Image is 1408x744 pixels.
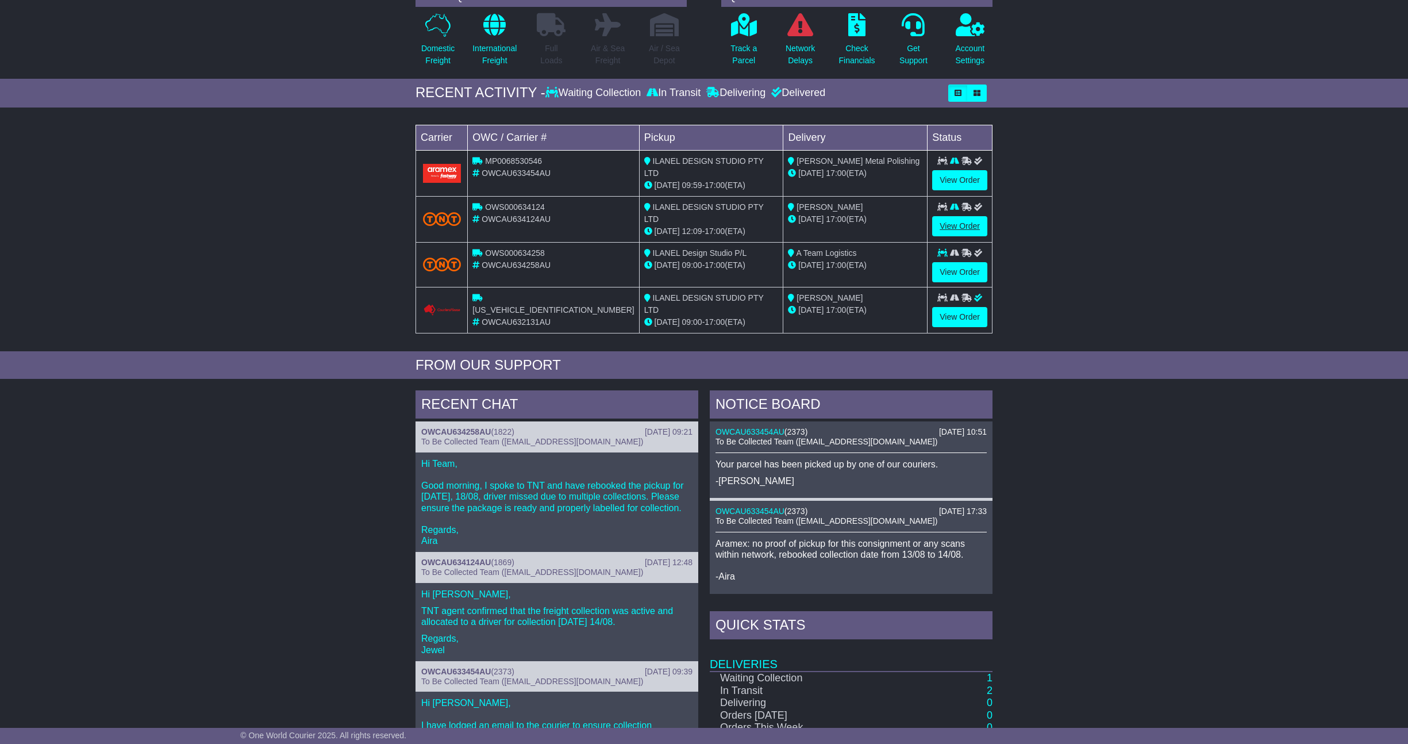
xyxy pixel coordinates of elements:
span: 1822 [494,427,511,436]
p: Check Financials [839,43,875,67]
a: 2 [987,685,992,696]
p: International Freight [472,43,517,67]
div: (ETA) [788,213,922,225]
div: NOTICE BOARD [710,390,992,421]
span: 17:00 [705,181,725,190]
span: To Be Collected Team ([EMAIL_ADDRESS][DOMAIN_NAME]) [715,516,937,526]
a: 0 [987,710,992,721]
p: Air / Sea Depot [649,43,680,67]
p: Aramex: no proof of pickup for this consignment or any scans within network, rebooked collection ... [715,538,987,582]
a: OWCAU634124AU [421,558,491,567]
span: [DATE] [798,214,824,224]
td: In Transit [710,685,888,697]
a: 0 [987,697,992,708]
a: 0 [987,722,992,733]
p: Hi [PERSON_NAME], [421,589,693,600]
a: View Order [932,170,987,190]
span: 2373 [787,427,805,436]
div: ( ) [421,667,693,677]
span: [DATE] [655,260,680,270]
div: - (ETA) [644,179,779,191]
span: ILANEL Design Studio P/L [653,248,747,258]
span: To Be Collected Team ([EMAIL_ADDRESS][DOMAIN_NAME]) [421,437,643,446]
span: ILANEL DESIGN STUDIO PTY LTD [644,156,764,178]
a: OWCAU633454AU [715,427,784,436]
a: CheckFinancials [838,13,876,73]
div: (ETA) [788,259,922,271]
span: [PERSON_NAME] [797,293,863,302]
div: ( ) [715,427,987,437]
a: NetworkDelays [785,13,815,73]
span: OWS000634258 [485,248,545,258]
span: OWCAU633454AU [482,168,551,178]
a: View Order [932,262,987,282]
span: ILANEL DESIGN STUDIO PTY LTD [644,202,764,224]
span: 17:00 [826,214,846,224]
span: To Be Collected Team ([EMAIL_ADDRESS][DOMAIN_NAME]) [421,567,643,577]
span: 17:00 [826,168,846,178]
span: 2373 [787,507,805,516]
a: View Order [932,216,987,236]
a: InternationalFreight [472,13,517,73]
span: [DATE] [655,227,680,236]
span: 17:00 [705,317,725,327]
p: Regards, Jewel [421,633,693,655]
div: ( ) [421,558,693,567]
p: Air & Sea Freight [591,43,625,67]
p: Network Delays [786,43,815,67]
div: [DATE] 09:21 [645,427,693,437]
span: 17:00 [826,260,846,270]
p: Full Loads [537,43,565,67]
td: Waiting Collection [710,672,888,685]
div: Quick Stats [710,611,992,642]
div: ( ) [715,507,987,516]
span: [DATE] [798,305,824,315]
span: To Be Collected Team ([EMAIL_ADDRESS][DOMAIN_NAME]) [421,677,643,686]
span: 09:59 [682,181,702,190]
a: GetSupport [899,13,928,73]
td: OWC / Carrier # [468,125,639,150]
div: Delivering [703,87,768,99]
p: Your parcel has been picked up by one of our couriers. [715,459,987,470]
td: Delivery [783,125,928,150]
span: 17:00 [705,260,725,270]
span: OWCAU634124AU [482,214,551,224]
img: TNT_Domestic.png [423,212,461,226]
a: View Order [932,307,987,327]
span: [PERSON_NAME] [797,202,863,212]
p: Get Support [899,43,928,67]
a: OWCAU634258AU [421,427,491,436]
span: [US_VEHICLE_IDENTIFICATION_NUMBER] [472,305,634,315]
a: DomesticFreight [421,13,455,73]
span: 2373 [494,667,511,676]
div: [DATE] 12:48 [645,558,693,567]
div: (ETA) [788,304,922,316]
span: 17:00 [826,305,846,315]
a: 1 [987,672,992,684]
div: [DATE] 09:39 [645,667,693,677]
div: - (ETA) [644,259,779,271]
span: [DATE] [798,260,824,270]
span: To Be Collected Team ([EMAIL_ADDRESS][DOMAIN_NAME]) [715,437,937,446]
div: Delivered [768,87,825,99]
span: OWCAU632131AU [482,317,551,327]
a: AccountSettings [955,13,986,73]
span: [DATE] [798,168,824,178]
span: [DATE] [655,181,680,190]
span: [DATE] [655,317,680,327]
span: 17:00 [705,227,725,236]
img: Couriers_Please.png [423,304,461,316]
div: RECENT CHAT [416,390,698,421]
p: TNT agent confirmed that the freight collection was active and allocated to a driver for collecti... [421,605,693,627]
td: Orders [DATE] [710,710,888,722]
td: Delivering [710,697,888,710]
span: MP0068530546 [485,156,542,166]
td: Deliveries [710,642,992,672]
div: - (ETA) [644,316,779,328]
span: 09:00 [682,260,702,270]
span: 12:09 [682,227,702,236]
span: ILANEL DESIGN STUDIO PTY LTD [644,293,764,315]
td: Status [928,125,992,150]
div: - (ETA) [644,225,779,237]
div: FROM OUR SUPPORT [416,357,992,374]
